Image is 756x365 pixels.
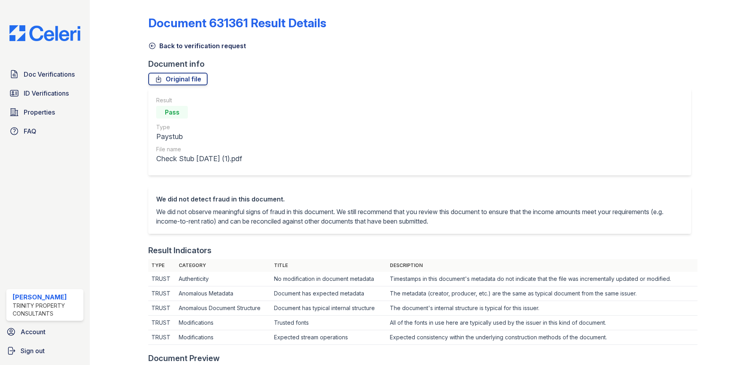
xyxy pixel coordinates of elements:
[176,259,271,272] th: Category
[271,272,387,286] td: No modification in document metadata
[176,330,271,345] td: Modifications
[156,194,683,204] div: We did not detect fraud in this document.
[6,104,83,120] a: Properties
[6,123,83,139] a: FAQ
[24,88,69,98] span: ID Verifications
[148,41,246,51] a: Back to verification request
[176,316,271,330] td: Modifications
[148,330,176,345] td: TRUST
[156,145,242,153] div: File name
[148,245,212,256] div: Result Indicators
[387,301,697,316] td: The document's internal structure is typical for this issuer.
[148,259,176,272] th: Type
[148,316,176,330] td: TRUST
[176,286,271,301] td: Anomalous Metadata
[156,106,188,119] div: Pass
[156,96,242,104] div: Result
[387,259,697,272] th: Description
[3,343,87,359] a: Sign out
[148,73,208,85] a: Original file
[21,327,45,337] span: Account
[271,259,387,272] th: Title
[148,353,220,364] div: Document Preview
[148,272,176,286] td: TRUST
[6,85,83,101] a: ID Verifications
[156,131,242,142] div: Paystub
[271,301,387,316] td: Document has typical internal structure
[148,16,326,30] a: Document 631361 Result Details
[24,107,55,117] span: Properties
[148,286,176,301] td: TRUST
[148,58,697,70] div: Document info
[176,272,271,286] td: Authenticity
[387,272,697,286] td: Timestamps in this document's metadata do not indicate that the file was incrementally updated or...
[6,66,83,82] a: Doc Verifications
[271,330,387,345] td: Expected stream operations
[156,207,683,226] p: We did not observe meaningful signs of fraud in this document. We still recommend that you review...
[387,316,697,330] td: All of the fonts in use here are typically used by the issuer in this kind of document.
[387,286,697,301] td: The metadata (creator, producer, etc.) are the same as typical document from the same issuer.
[156,123,242,131] div: Type
[24,70,75,79] span: Doc Verifications
[13,292,80,302] div: [PERSON_NAME]
[3,324,87,340] a: Account
[271,316,387,330] td: Trusted fonts
[148,301,176,316] td: TRUST
[176,301,271,316] td: Anomalous Document Structure
[24,126,36,136] span: FAQ
[3,25,87,41] img: CE_Logo_Blue-a8612792a0a2168367f1c8372b55b34899dd931a85d93a1a3d3e32e68fde9ad4.png
[271,286,387,301] td: Document has expected metadata
[156,153,242,164] div: Check Stub [DATE] (1).pdf
[21,346,45,356] span: Sign out
[387,330,697,345] td: Expected consistency within the underlying construction methods of the document.
[13,302,80,318] div: Trinity Property Consultants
